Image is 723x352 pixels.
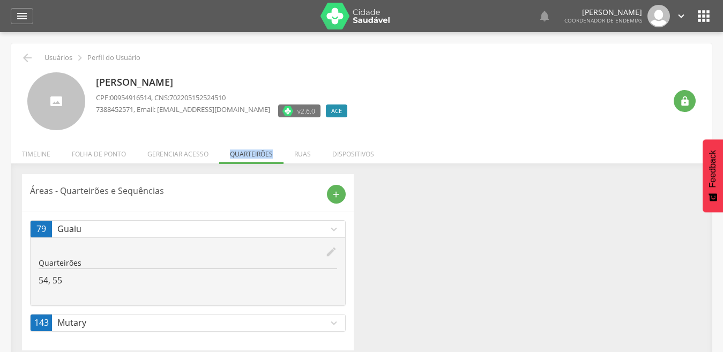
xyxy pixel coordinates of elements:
p: Mutary [57,317,328,329]
p: [PERSON_NAME] [564,9,642,16]
p: Perfil do Usuário [87,54,140,62]
p: Áreas - Quarteirões e Sequências [30,185,319,197]
p: CPF: , CNS: [96,93,353,103]
i: expand_more [328,223,340,235]
a:  [11,8,33,24]
li: Timeline [11,139,61,164]
li: Ruas [284,139,322,164]
p: 54, 55 [39,274,337,287]
i:  [16,10,28,23]
i:  [538,10,551,23]
a:  [538,5,551,27]
span: 7388452571 [96,104,133,114]
i:  [680,96,690,107]
i:  [74,52,86,64]
span: 00954916514 [110,93,151,102]
span: Feedback [708,150,718,188]
button: Feedback - Mostrar pesquisa [703,139,723,212]
div: Resetar senha [674,90,696,112]
span: Coordenador de Endemias [564,17,642,24]
i:  [675,10,687,22]
i: expand_more [328,317,340,329]
span: v2.6.0 [297,106,315,116]
i:  [695,8,712,25]
i: add [331,190,341,199]
a:  [675,5,687,27]
li: Gerenciar acesso [137,139,219,164]
a: 143Mutaryexpand_more [31,314,345,331]
p: [PERSON_NAME] [96,76,353,89]
p: , Email: [EMAIL_ADDRESS][DOMAIN_NAME] [96,104,270,115]
i: Voltar [21,51,34,64]
i: edit [325,246,337,258]
span: 702205152524510 [169,93,226,102]
p: Usuários [44,54,72,62]
label: Versão do aplicativo [278,104,320,117]
p: Quarteirões [39,258,337,268]
li: Dispositivos [322,139,385,164]
span: 79 [36,223,46,235]
li: Folha de ponto [61,139,137,164]
span: 143 [34,317,49,329]
p: Guaiu [57,223,328,235]
span: ACE [331,107,342,115]
a: 79Guaiuexpand_more [31,221,345,237]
